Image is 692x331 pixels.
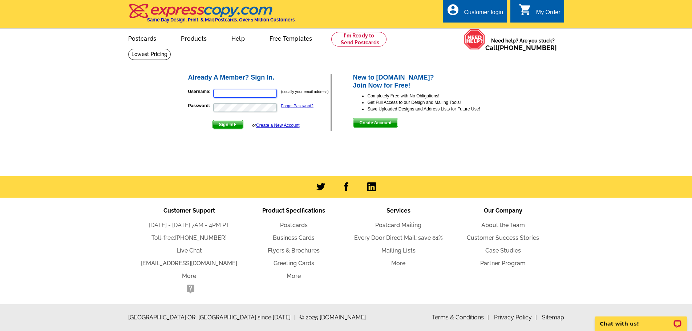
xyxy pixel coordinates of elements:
[353,118,397,127] span: Create Account
[274,260,314,267] a: Greeting Cards
[252,122,299,129] div: or
[281,89,329,94] small: (usually your email address)
[182,273,196,279] a: More
[188,74,331,82] h2: Already A Member? Sign In.
[519,8,561,17] a: shopping_cart My Order
[498,44,557,52] a: [PHONE_NUMBER]
[280,222,308,229] a: Postcards
[464,9,503,19] div: Customer login
[147,17,296,23] h4: Same Day Design, Print, & Mail Postcards. Over 1 Million Customers.
[137,234,242,242] li: Toll-free:
[128,313,296,322] span: [GEOGRAPHIC_DATA] OR, [GEOGRAPHIC_DATA] since [DATE]
[353,74,505,89] h2: New to [DOMAIN_NAME]? Join Now for Free!
[287,273,301,279] a: More
[281,104,313,108] a: Forgot Password?
[354,234,443,241] a: Every Door Direct Mail: save 81%
[485,37,561,52] span: Need help? Are you stuck?
[590,308,692,331] iframe: LiveChat chat widget
[381,247,416,254] a: Mailing Lists
[367,106,505,112] li: Save Uploaded Designs and Address Lists for Future Use!
[175,234,227,241] a: [PHONE_NUMBER]
[375,222,421,229] a: Postcard Mailing
[268,247,320,254] a: Flyers & Brochures
[353,118,398,128] button: Create Account
[262,207,325,214] span: Product Specifications
[536,9,561,19] div: My Order
[273,234,315,241] a: Business Cards
[367,99,505,106] li: Get Full Access to our Design and Mailing Tools!
[163,207,215,214] span: Customer Support
[137,221,242,230] li: [DATE] - [DATE] 7AM - 4PM PT
[177,247,202,254] a: Live Chat
[188,88,213,95] label: Username:
[117,29,168,47] a: Postcards
[367,93,505,99] li: Completely Free with No Obligations!
[464,29,485,50] img: help
[234,123,237,126] img: button-next-arrow-white.png
[446,3,460,16] i: account_circle
[391,260,405,267] a: More
[256,123,299,128] a: Create a New Account
[432,314,489,321] a: Terms & Conditions
[299,313,366,322] span: © 2025 [DOMAIN_NAME]
[446,8,503,17] a: account_circle Customer login
[484,207,522,214] span: Our Company
[481,222,525,229] a: About the Team
[141,260,237,267] a: [EMAIL_ADDRESS][DOMAIN_NAME]
[519,3,532,16] i: shopping_cart
[542,314,564,321] a: Sitemap
[220,29,256,47] a: Help
[480,260,526,267] a: Partner Program
[213,120,243,129] button: Sign In
[485,44,557,52] span: Call
[188,102,213,109] label: Password:
[494,314,537,321] a: Privacy Policy
[485,247,521,254] a: Case Studies
[128,9,296,23] a: Same Day Design, Print, & Mail Postcards. Over 1 Million Customers.
[169,29,218,47] a: Products
[387,207,410,214] span: Services
[467,234,539,241] a: Customer Success Stories
[258,29,324,47] a: Free Templates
